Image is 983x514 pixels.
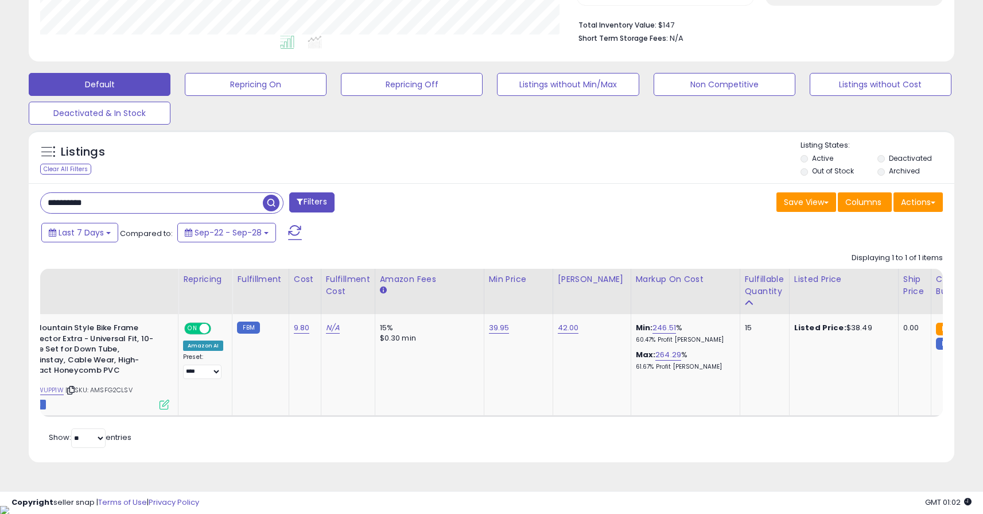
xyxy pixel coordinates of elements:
button: Sep-22 - Sep-28 [177,223,276,242]
div: Amazon Fees [380,273,479,285]
label: Archived [889,166,920,176]
div: Markup on Cost [636,273,735,285]
div: Fulfillment Cost [326,273,370,297]
div: Min Price [489,273,548,285]
span: N/A [670,33,683,44]
span: Columns [845,196,881,208]
div: % [636,323,731,344]
li: $147 [578,17,934,31]
span: Last 7 Days [59,227,104,238]
label: Out of Stock [812,166,854,176]
b: Listed Price: [794,322,846,333]
small: FBM [237,322,259,334]
strong: Copyright [11,497,53,508]
button: Repricing On [185,73,327,96]
span: Show: entries [49,432,131,443]
b: Total Inventory Value: [578,20,656,30]
b: All Mountain Style Bike Frame Protector Extra - Universal Fit, 10-Piece Set for Down Tube, Chains... [23,323,162,379]
button: Deactivated & In Stock [29,102,170,125]
b: Min: [636,322,653,333]
div: [PERSON_NAME] [558,273,626,285]
button: Listings without Cost [810,73,951,96]
b: Max: [636,349,656,360]
div: Ship Price [903,273,926,297]
div: Fulfillment [237,273,283,285]
button: Save View [776,192,836,212]
p: 60.47% Profit [PERSON_NAME] [636,336,731,344]
div: Preset: [183,353,223,379]
button: Listings without Min/Max [497,73,639,96]
a: N/A [326,322,340,334]
div: Amazon AI [183,341,223,351]
button: Columns [838,192,892,212]
div: Repricing [183,273,227,285]
span: ON [185,324,200,334]
div: seller snap | | [11,497,199,508]
label: Active [812,153,833,163]
button: Non Competitive [654,73,795,96]
div: Fulfillable Quantity [745,273,784,297]
div: Listed Price [794,273,893,285]
small: FBM [936,338,958,350]
button: Last 7 Days [41,223,118,242]
p: 61.67% Profit [PERSON_NAME] [636,363,731,371]
div: Displaying 1 to 1 of 1 items [852,253,943,264]
a: B00PWUPP1W [21,385,64,395]
span: Compared to: [120,228,173,239]
small: Amazon Fees. [380,285,387,296]
a: 9.80 [294,322,310,334]
button: Repricing Off [341,73,483,96]
button: Actions [893,192,943,212]
a: Terms of Use [98,497,147,508]
span: Sep-22 - Sep-28 [195,227,262,238]
a: 264.29 [655,349,681,361]
a: 246.51 [652,322,676,334]
a: 39.95 [489,322,510,334]
div: $38.49 [794,323,889,333]
div: 15 [745,323,780,333]
th: The percentage added to the cost of goods (COGS) that forms the calculator for Min & Max prices. [631,269,740,314]
small: FBA [936,323,957,335]
h5: Listings [61,144,105,160]
a: 42.00 [558,322,579,334]
button: Filters [289,192,334,212]
div: 0.00 [903,323,922,333]
div: % [636,350,731,371]
label: Deactivated [889,153,932,163]
span: OFF [209,324,228,334]
button: Default [29,73,170,96]
div: Clear All Filters [40,164,91,175]
a: Privacy Policy [149,497,199,508]
div: 15% [380,323,475,333]
p: Listing States: [801,140,954,151]
b: Short Term Storage Fees: [578,33,668,43]
div: $0.30 min [380,333,475,343]
div: Cost [294,273,316,285]
span: | SKU: AMSFG2CLSV [65,385,133,395]
span: 2025-10-7 01:02 GMT [925,497,972,508]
